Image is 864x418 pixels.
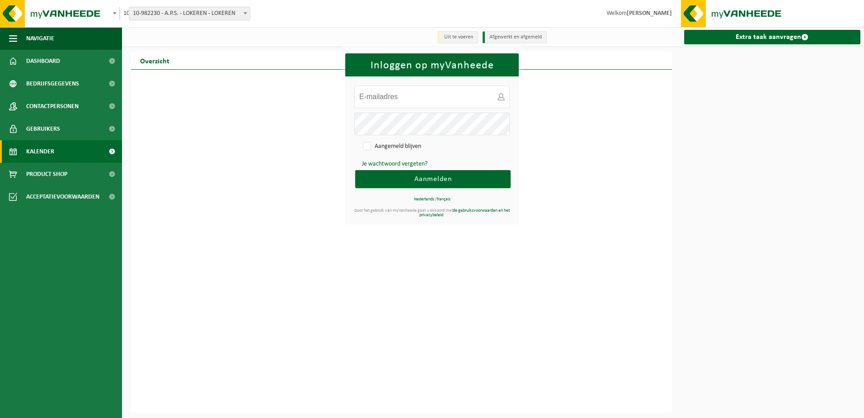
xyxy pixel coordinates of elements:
input: E-mailadres [354,85,510,108]
button: Aanmelden [355,170,511,188]
span: Contactpersonen [26,95,79,118]
span: 10-982230 - A.P.S. - LOKEREN - LOKEREN [119,7,120,20]
span: Dashboard [26,50,60,72]
span: Gebruikers [26,118,60,140]
h1: Inloggen op myVanheede [345,53,519,76]
span: Bedrijfsgegevens [26,72,79,95]
span: Product Shop [26,163,67,185]
span: Kalender [26,140,54,163]
a: Nederlands [414,197,434,202]
strong: [PERSON_NAME] [627,10,672,17]
div: Door het gebruik van myVanheede gaat u akkoord met . [345,209,519,218]
a: français [437,197,451,202]
a: Extra taak aanvragen [684,30,861,44]
h2: Overzicht [131,52,178,69]
li: Uit te voeren [437,31,478,43]
span: 10-982230 - A.P.S. - LOKEREN - LOKEREN [120,7,132,20]
li: Afgewerkt en afgemeld [483,31,547,43]
div: | [345,197,519,202]
label: Aangemeld blijven [361,140,427,153]
span: Aanmelden [414,176,452,183]
span: Acceptatievoorwaarden [26,185,99,208]
span: Navigatie [26,27,54,50]
a: de gebruiksvoorwaarden en het privacybeleid [419,208,510,218]
a: Je wachtwoord vergeten? [362,161,427,167]
span: 10-982230 - A.P.S. - LOKEREN - LOKEREN [129,7,250,20]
